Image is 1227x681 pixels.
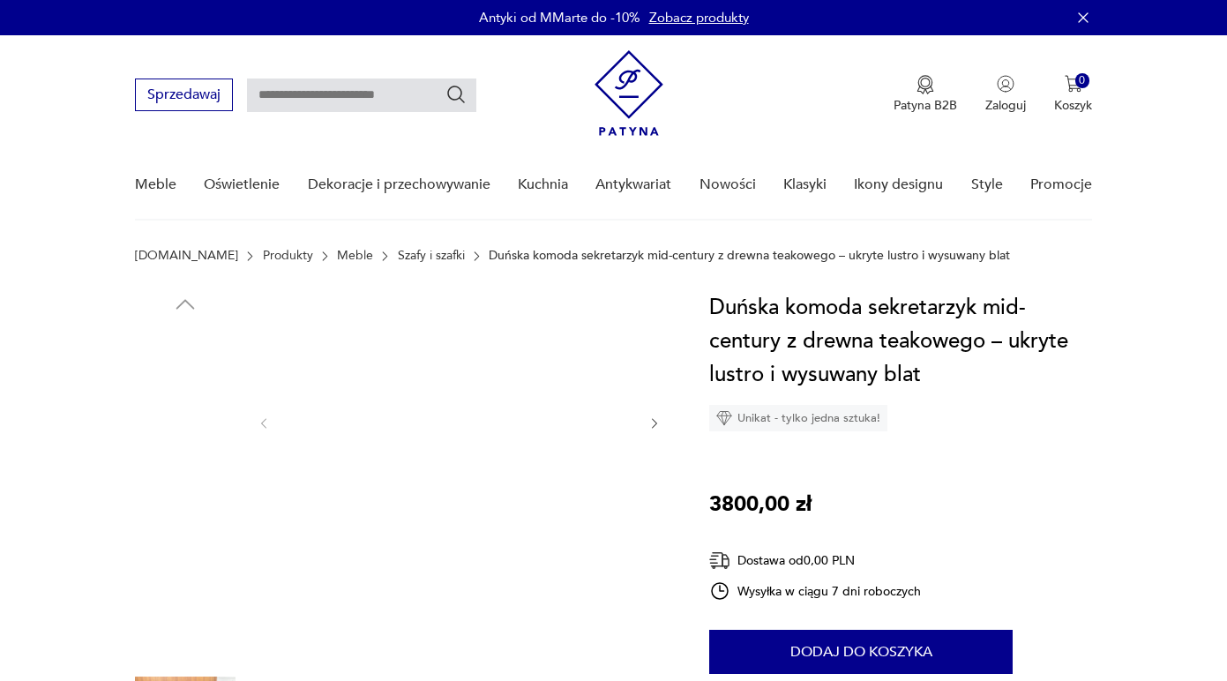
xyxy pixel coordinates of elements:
img: Zdjęcie produktu Duńska komoda sekretarzyk mid-century z drewna teakowego – ukryte lustro i wysuw... [135,551,236,652]
a: Sprzedawaj [135,90,233,102]
a: Dekoracje i przechowywanie [308,151,490,219]
button: Szukaj [445,84,467,105]
a: Nowości [700,151,756,219]
a: Klasyki [783,151,827,219]
button: Patyna B2B [894,75,957,114]
a: Oświetlenie [204,151,280,219]
a: Ikona medaluPatyna B2B [894,75,957,114]
button: Dodaj do koszyka [709,630,1013,674]
img: Ikona medalu [917,75,934,94]
a: Szafy i szafki [398,249,465,263]
div: Dostawa od 0,00 PLN [709,550,921,572]
img: Zdjęcie produktu Duńska komoda sekretarzyk mid-century z drewna teakowego – ukryte lustro i wysuw... [135,439,236,540]
button: 0Koszyk [1054,75,1092,114]
p: Patyna B2B [894,97,957,114]
a: Ikony designu [854,151,943,219]
a: Produkty [263,249,313,263]
img: Zdjęcie produktu Duńska komoda sekretarzyk mid-century z drewna teakowego – ukryte lustro i wysuw... [289,291,630,552]
p: 3800,00 zł [709,488,812,521]
p: Koszyk [1054,97,1092,114]
img: Ikona dostawy [709,550,730,572]
a: [DOMAIN_NAME] [135,249,238,263]
a: Antykwariat [595,151,671,219]
p: Duńska komoda sekretarzyk mid-century z drewna teakowego – ukryte lustro i wysuwany blat [489,249,1010,263]
button: Sprzedawaj [135,79,233,111]
div: 0 [1075,73,1090,88]
a: Meble [337,249,373,263]
a: Promocje [1030,151,1092,219]
img: Patyna - sklep z meblami i dekoracjami vintage [595,50,663,136]
a: Kuchnia [518,151,568,219]
div: Wysyłka w ciągu 7 dni roboczych [709,580,921,602]
button: Zaloguj [985,75,1026,114]
div: Unikat - tylko jedna sztuka! [709,405,887,431]
a: Meble [135,151,176,219]
a: Zobacz produkty [649,9,749,26]
img: Ikona koszyka [1065,75,1082,93]
p: Zaloguj [985,97,1026,114]
a: Style [971,151,1003,219]
img: Zdjęcie produktu Duńska komoda sekretarzyk mid-century z drewna teakowego – ukryte lustro i wysuw... [135,326,236,427]
img: Ikona diamentu [716,410,732,426]
img: Ikonka użytkownika [997,75,1014,93]
h1: Duńska komoda sekretarzyk mid-century z drewna teakowego – ukryte lustro i wysuwany blat [709,291,1092,392]
p: Antyki od MMarte do -10% [479,9,640,26]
